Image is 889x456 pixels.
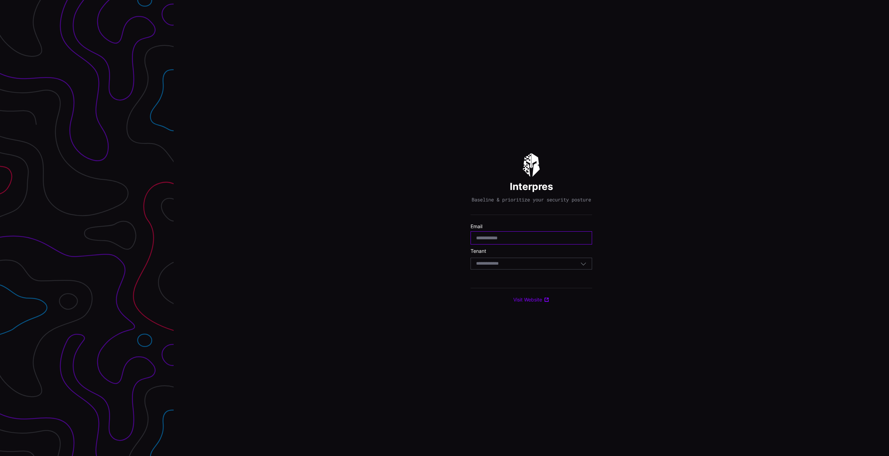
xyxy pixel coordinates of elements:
[510,180,553,193] h1: Interpres
[513,297,549,303] a: Visit Website
[580,260,587,267] button: Toggle options menu
[472,197,591,203] p: Baseline & prioritize your security posture
[471,248,592,254] label: Tenant
[471,223,592,230] label: Email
